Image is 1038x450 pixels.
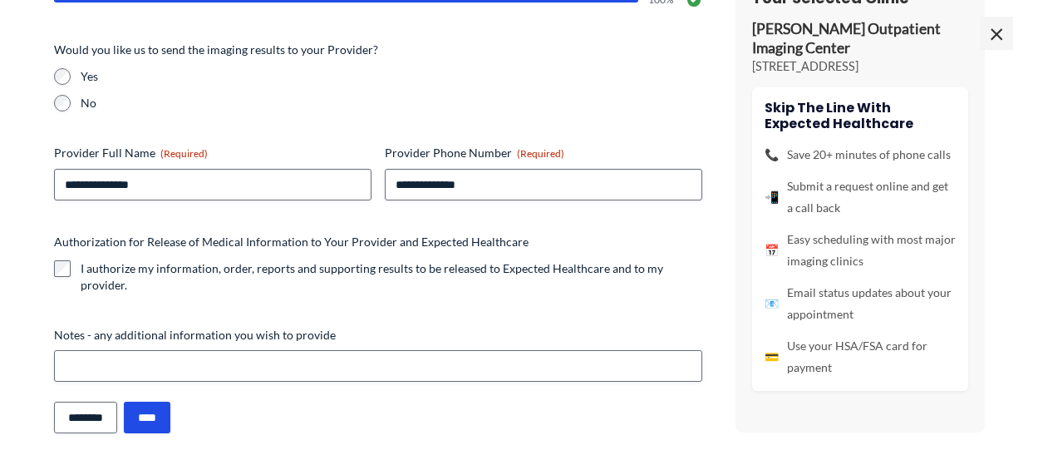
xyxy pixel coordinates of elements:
label: Yes [81,68,702,85]
span: (Required) [517,147,564,160]
label: Provider Full Name [54,145,371,161]
label: No [81,95,702,111]
label: I authorize my information, order, reports and supporting results to be released to Expected Heal... [81,260,702,294]
legend: Authorization for Release of Medical Information to Your Provider and Expected Healthcare [54,234,529,250]
li: Submit a request online and get a call back [765,176,956,220]
p: [STREET_ADDRESS] [752,59,968,76]
label: Notes - any additional information you wish to provide [54,327,702,344]
span: × [980,17,1013,50]
span: (Required) [160,147,208,160]
li: Easy scheduling with most major imaging clinics [765,230,956,273]
label: Provider Phone Number [385,145,702,161]
li: Email status updates about your appointment [765,283,956,326]
li: Use your HSA/FSA card for payment [765,336,956,379]
li: Save 20+ minutes of phone calls [765,145,956,166]
span: 📅 [765,240,779,262]
p: [PERSON_NAME] Outpatient Imaging Center [752,21,968,59]
span: 💳 [765,347,779,368]
span: 📲 [765,187,779,209]
legend: Would you like us to send the imaging results to your Provider? [54,42,378,58]
span: 📞 [765,145,779,166]
h4: Skip the line with Expected Healthcare [765,100,956,131]
span: 📧 [765,294,779,315]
